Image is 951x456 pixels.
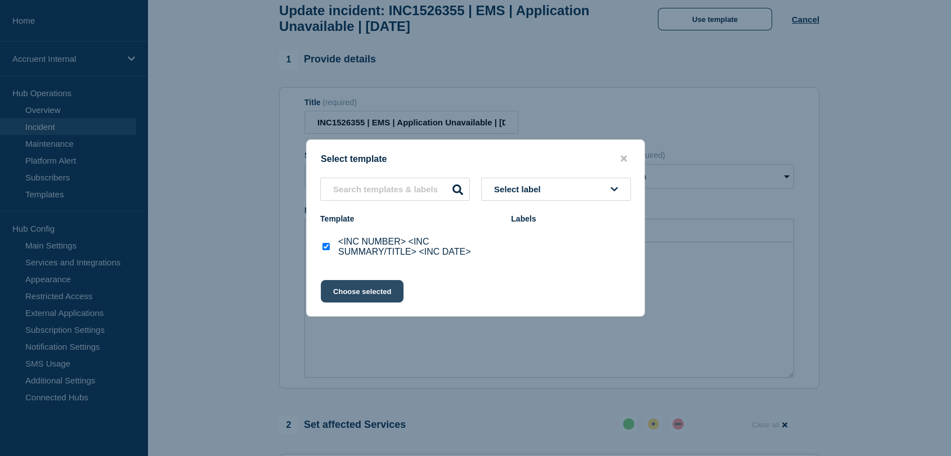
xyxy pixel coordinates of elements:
button: Select label [481,178,631,201]
p: <INC NUMBER> <INC SUMMARY/TITLE> <INC DATE> [338,237,500,257]
button: Choose selected [321,280,403,303]
span: Select label [494,184,545,194]
input: Search templates & labels [320,178,470,201]
div: Labels [511,214,631,223]
div: Template [320,214,500,223]
input: <INC NUMBER> <INC SUMMARY/TITLE> <INC DATE> checkbox [322,243,330,250]
button: close button [617,153,630,164]
div: Select template [307,153,644,164]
